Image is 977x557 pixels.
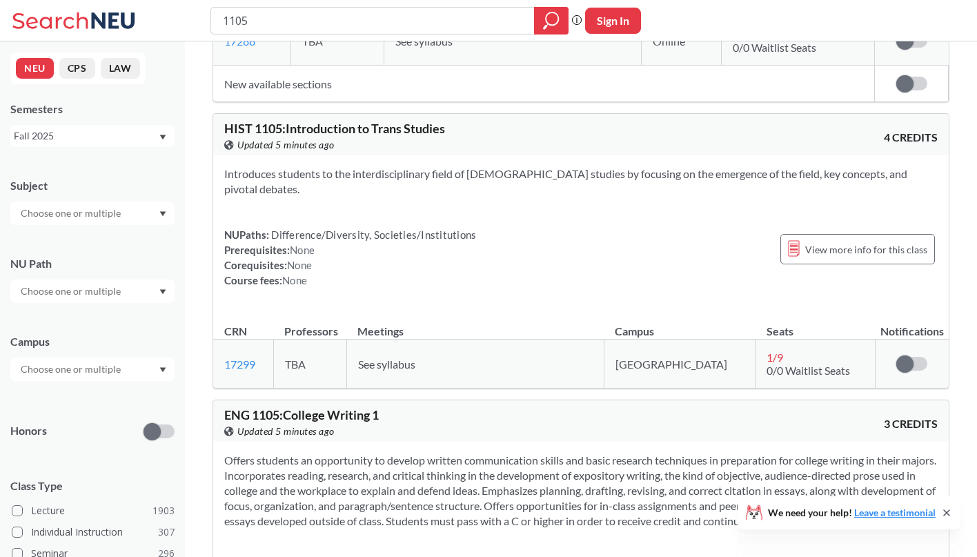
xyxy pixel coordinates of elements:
[224,35,255,48] a: 17288
[884,416,938,431] span: 3 CREDITS
[10,202,175,225] div: Dropdown arrow
[224,227,476,288] div: NUPaths: Prerequisites: Corequisites: Course fees:
[159,289,166,295] svg: Dropdown arrow
[282,274,307,286] span: None
[585,8,641,34] button: Sign In
[287,259,312,271] span: None
[14,361,130,378] input: Choose one or multiple
[14,128,158,144] div: Fall 2025
[101,58,140,79] button: LAW
[273,340,346,389] td: TBA
[768,508,936,518] span: We need your help!
[10,358,175,381] div: Dropdown arrow
[224,358,255,371] a: 17299
[224,121,445,136] span: HIST 1105 : Introduction to Trans Studies
[854,507,936,518] a: Leave a testimonial
[10,334,175,349] div: Campus
[12,502,175,520] label: Lecture
[604,310,756,340] th: Campus
[237,137,335,153] span: Updated 5 minutes ago
[221,9,524,32] input: Class, professor, course number, "phrase"
[10,125,175,147] div: Fall 2025Dropdown arrow
[358,358,415,371] span: See syllabus
[224,324,247,339] div: CRN
[159,367,166,373] svg: Dropdown arrow
[14,205,130,222] input: Choose one or multiple
[290,244,315,256] span: None
[152,503,175,518] span: 1903
[534,7,569,35] div: magnifying glass
[10,256,175,271] div: NU Path
[543,11,560,30] svg: magnifying glass
[237,424,335,439] span: Updated 5 minutes ago
[159,211,166,217] svg: Dropdown arrow
[224,166,938,197] section: Introduces students to the interdisciplinary field of [DEMOGRAPHIC_DATA] studies by focusing on t...
[875,310,949,340] th: Notifications
[16,58,54,79] button: NEU
[10,280,175,303] div: Dropdown arrow
[604,340,756,389] td: [GEOGRAPHIC_DATA]
[59,58,95,79] button: CPS
[756,310,876,340] th: Seats
[224,453,938,529] section: Offers students an opportunity to develop written communication skills and basic research techniq...
[158,525,175,540] span: 307
[224,407,379,422] span: ENG 1105 : College Writing 1
[10,178,175,193] div: Subject
[767,364,850,377] span: 0/0 Waitlist Seats
[159,135,166,140] svg: Dropdown arrow
[805,241,927,258] span: View more info for this class
[733,41,816,54] span: 0/0 Waitlist Seats
[10,423,47,439] p: Honors
[10,478,175,494] span: Class Type
[273,310,346,340] th: Professors
[12,523,175,541] label: Individual Instruction
[767,351,783,364] span: 1 / 9
[10,101,175,117] div: Semesters
[884,130,938,145] span: 4 CREDITS
[14,283,130,300] input: Choose one or multiple
[269,228,476,241] span: Difference/Diversity, Societies/Institutions
[213,66,875,102] td: New available sections
[346,310,604,340] th: Meetings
